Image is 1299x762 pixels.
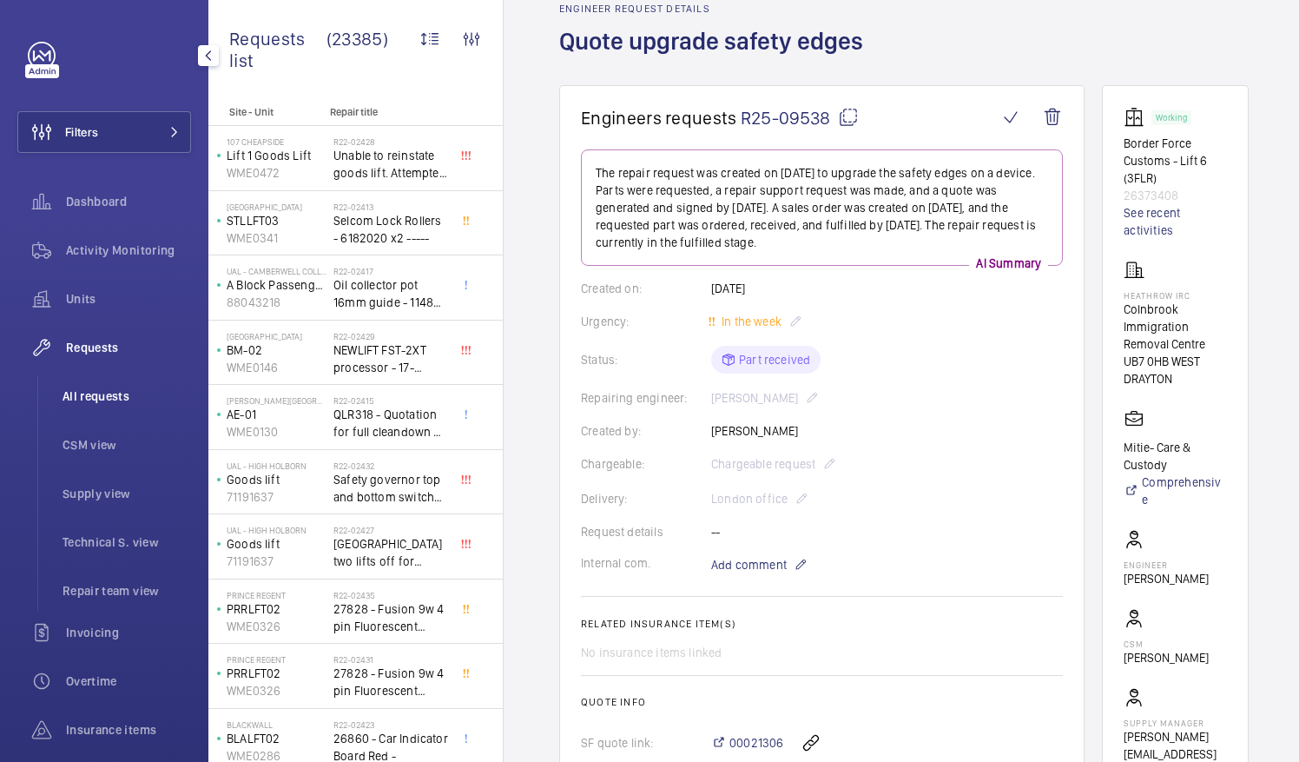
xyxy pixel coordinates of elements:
[227,682,326,699] p: WME0326
[227,590,326,600] p: Prince Regent
[333,341,448,376] span: NEWLIFT FST-2XT processor - 17-02000003 1021,00 euros x1
[227,359,326,376] p: WME0146
[66,193,191,210] span: Dashboard
[1124,718,1227,728] p: Supply manager
[581,696,1063,708] h2: Quote info
[65,123,98,141] span: Filters
[333,147,448,182] span: Unable to reinstate goods lift. Attempted to swap control boards with PL2, no difference. Technic...
[333,266,448,276] h2: R22-02417
[227,294,326,311] p: 88043218
[227,212,326,229] p: STLLFT03
[227,406,326,423] p: AE-01
[333,136,448,147] h2: R22-02428
[1124,301,1227,353] p: Colnbrook Immigration Removal Centre
[333,665,448,699] span: 27828 - Fusion 9w 4 pin Fluorescent Lamp / Bulb - Used on Prince regent lift No2 car top test con...
[227,147,326,164] p: Lift 1 Goods Lift
[1156,115,1187,121] p: Working
[66,673,191,690] span: Overtime
[63,485,191,502] span: Supply view
[63,436,191,454] span: CSM view
[17,111,191,153] button: Filters
[227,461,326,471] p: UAL - High Holborn
[333,406,448,441] span: QLR318 - Quotation for full cleandown of lift and motor room at, Workspace, [PERSON_NAME][GEOGRAP...
[711,556,787,573] span: Add comment
[1124,187,1227,204] p: 26373408
[66,339,191,356] span: Requests
[227,202,326,212] p: [GEOGRAPHIC_DATA]
[227,266,326,276] p: UAL - Camberwell College of Arts
[227,423,326,441] p: WME0130
[66,242,191,259] span: Activity Monitoring
[581,107,737,129] span: Engineers requests
[227,164,326,182] p: WME0472
[227,600,326,618] p: PRRLFT02
[581,618,1063,630] h2: Related insurance item(s)
[969,255,1048,272] p: AI Summary
[1124,204,1227,239] a: See recent activities
[333,525,448,535] h2: R22-02427
[1124,570,1209,587] p: [PERSON_NAME]
[1124,135,1227,187] p: Border Force Customs - Lift 6 (3FLR)
[63,582,191,600] span: Repair team view
[1124,649,1209,666] p: [PERSON_NAME]
[227,719,326,730] p: Blackwall
[208,106,323,118] p: Site - Unit
[1124,290,1227,301] p: Heathrow IRC
[1124,474,1227,508] a: Comprehensive
[229,28,326,71] span: Requests list
[63,533,191,551] span: Technical S. view
[729,734,783,752] span: 00021306
[227,229,326,247] p: WME0341
[333,471,448,506] span: Safety governor top and bottom switches not working from an immediate defect. Lift passenger lift...
[227,525,326,535] p: UAL - High Holborn
[333,590,448,600] h2: R22-02435
[333,212,448,247] span: Selcom Lock Rollers - 6182020 x2 -----
[333,461,448,471] h2: R22-02432
[1124,353,1227,388] p: UB7 0HB WEST DRAYTON
[333,654,448,665] h2: R22-02431
[227,665,326,682] p: PRRLFT02
[227,471,326,488] p: Goods lift
[559,3,874,15] h2: Engineer request details
[227,553,326,570] p: 71191637
[333,202,448,212] h2: R22-02413
[333,535,448,570] span: [GEOGRAPHIC_DATA] two lifts off for safety governor rope switches at top and bottom. Immediate de...
[1124,107,1151,128] img: elevator.svg
[227,654,326,665] p: Prince Regent
[227,730,326,747] p: BLALFT02
[330,106,445,118] p: Repair title
[596,164,1048,251] p: The repair request was created on [DATE] to upgrade the safety edges on a device. Parts were requ...
[66,290,191,308] span: Units
[227,395,326,406] p: [PERSON_NAME][GEOGRAPHIC_DATA]
[227,136,326,147] p: 107 Cheapside
[227,535,326,553] p: Goods lift
[333,719,448,730] h2: R22-02423
[63,388,191,405] span: All requests
[559,25,874,85] h1: Quote upgrade safety edges
[333,600,448,635] span: 27828 - Fusion 9w 4 pin Fluorescent Lamp / Bulb - Used on Prince regent lift No2 car top test con...
[66,721,191,739] span: Insurance items
[333,395,448,406] h2: R22-02415
[227,341,326,359] p: BM-02
[333,276,448,311] span: Oil collector pot 16mm guide - 11482 x2
[227,618,326,635] p: WME0326
[227,331,326,341] p: [GEOGRAPHIC_DATA]
[227,488,326,506] p: 71191637
[741,107,859,129] span: R25-09538
[711,734,783,752] a: 00021306
[1124,439,1227,474] p: Mitie- Care & Custody
[1124,639,1209,649] p: CSM
[333,331,448,341] h2: R22-02429
[66,624,191,641] span: Invoicing
[227,276,326,294] p: A Block Passenger Lift 2 (B) L/H
[1124,560,1209,570] p: Engineer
